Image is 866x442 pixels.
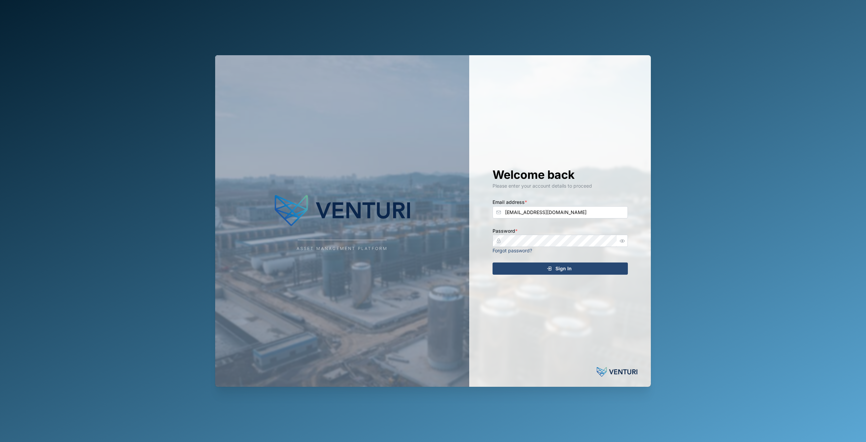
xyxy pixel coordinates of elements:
[597,365,637,379] img: Powered by: Venturi
[493,182,628,190] div: Please enter your account details to proceed
[493,198,527,206] label: Email address
[555,263,572,274] span: Sign In
[493,206,628,218] input: Enter your email
[493,248,532,253] a: Forgot password?
[493,227,518,235] label: Password
[493,167,628,182] h1: Welcome back
[275,190,410,231] img: Company Logo
[297,246,388,252] div: Asset Management Platform
[493,262,628,275] button: Sign In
